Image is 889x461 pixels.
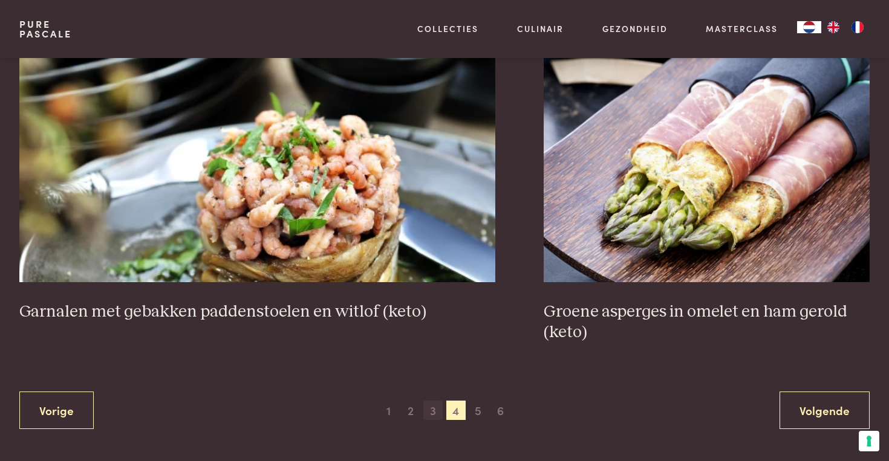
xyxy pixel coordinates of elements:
[859,431,879,451] button: Uw voorkeuren voor toestemming voor trackingtechnologieën
[544,40,870,343] a: Groene asperges in omelet en ham gerold (keto) Groene asperges in omelet en ham gerold (keto)
[379,401,398,420] span: 1
[469,401,488,420] span: 5
[423,401,443,420] span: 3
[544,301,870,343] h3: Groene asperges in omelet en ham gerold (keto)
[517,22,564,35] a: Culinair
[19,40,495,322] a: Garnalen met gebakken paddenstoelen en witlof (keto) Garnalen met gebakken paddenstoelen en witlo...
[797,21,821,33] div: Language
[417,22,478,35] a: Collecties
[19,392,94,430] a: Vorige
[845,21,870,33] a: FR
[19,301,495,323] h3: Garnalen met gebakken paddenstoelen en witlof (keto)
[544,40,870,282] img: Groene asperges in omelet en ham gerold (keto)
[491,401,510,420] span: 6
[446,401,466,420] span: 4
[821,21,870,33] ul: Language list
[602,22,668,35] a: Gezondheid
[821,21,845,33] a: EN
[797,21,870,33] aside: Language selected: Nederlands
[797,21,821,33] a: NL
[780,392,870,430] a: Volgende
[706,22,778,35] a: Masterclass
[19,40,495,282] img: Garnalen met gebakken paddenstoelen en witlof (keto)
[401,401,420,420] span: 2
[19,19,72,39] a: PurePascale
